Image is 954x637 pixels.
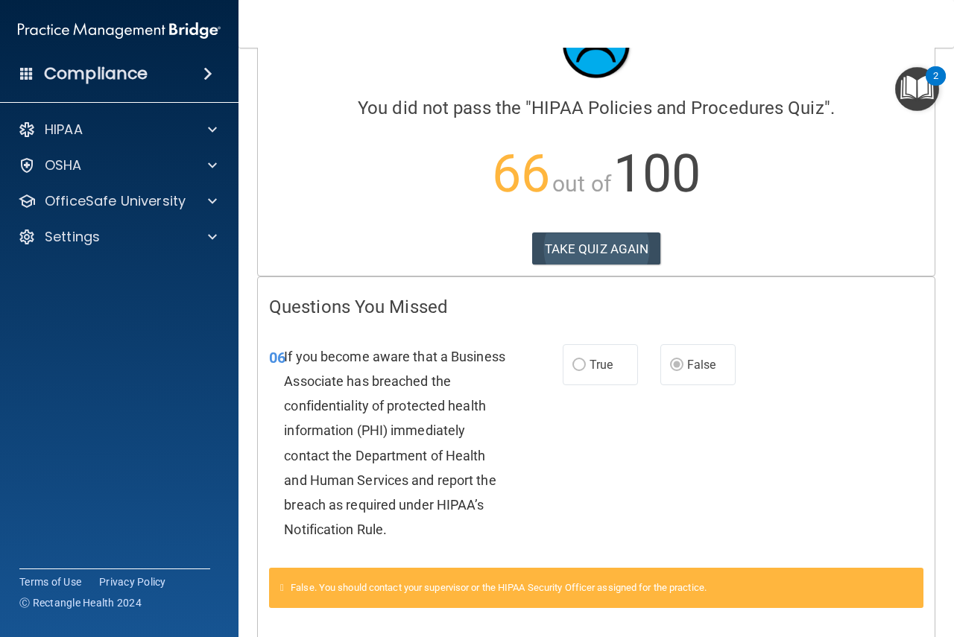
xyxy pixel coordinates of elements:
span: True [590,358,613,372]
iframe: Drift Widget Chat Controller [879,534,936,591]
span: 100 [613,143,701,204]
h4: Compliance [44,63,148,84]
h4: You did not pass the " ". [269,98,923,118]
span: False [687,358,716,372]
div: 2 [933,76,938,95]
a: HIPAA [18,121,217,139]
h4: Questions You Missed [269,297,923,317]
button: TAKE QUIZ AGAIN [532,232,661,265]
span: 66 [492,143,550,204]
img: PMB logo [18,16,221,45]
span: Ⓒ Rectangle Health 2024 [19,595,142,610]
span: HIPAA Policies and Procedures Quiz [531,98,824,118]
span: out of [552,171,611,197]
p: HIPAA [45,121,83,139]
input: False [670,360,683,371]
button: Open Resource Center, 2 new notifications [895,67,939,111]
a: Terms of Use [19,574,81,589]
span: 06 [269,349,285,367]
span: If you become aware that a Business Associate has breached the confidentiality of protected healt... [284,349,505,538]
a: OfficeSafe University [18,192,217,210]
span: False. You should contact your supervisor or the HIPAA Security Officer assigned for the practice. [291,582,707,593]
input: True [572,360,586,371]
p: Settings [45,228,100,246]
p: OSHA [45,156,82,174]
p: OfficeSafe University [45,192,186,210]
a: Privacy Policy [99,574,166,589]
a: Settings [18,228,217,246]
a: OSHA [18,156,217,174]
